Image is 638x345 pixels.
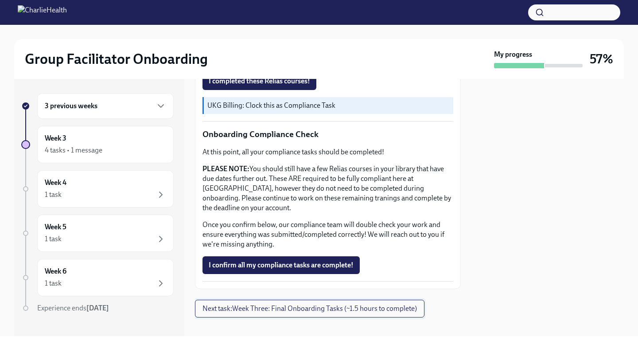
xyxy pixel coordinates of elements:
a: Week 61 task [21,259,174,296]
span: Experience ends [37,304,109,312]
p: Once you confirm below, our compliance team will double check your work and ensure everything was... [202,220,453,249]
strong: PLEASE NOTE: [202,165,249,173]
a: Week 34 tasks • 1 message [21,126,174,163]
p: You should still have a few Relias courses in your library that have due dates further out. These... [202,164,453,213]
span: Next task : Week Three: Final Onboarding Tasks (~1.5 hours to complete) [202,304,417,313]
span: I completed these Relias courses! [209,77,310,86]
div: 4 tasks • 1 message [45,145,102,155]
h6: 3 previous weeks [45,101,97,111]
p: At this point, all your compliance tasks should be completed! [202,147,453,157]
strong: [DATE] [86,304,109,312]
p: UKG Billing: Clock this as Compliance Task [207,101,450,110]
div: 1 task [45,190,62,200]
a: Week 51 task [21,215,174,252]
h6: Week 6 [45,267,66,276]
h6: Week 4 [45,178,66,188]
h3: 57% [590,51,613,67]
strong: My progress [494,50,532,59]
h2: Group Facilitator Onboarding [25,50,208,68]
span: I confirm all my compliance tasks are complete! [209,261,354,270]
p: Onboarding Compliance Check [202,129,453,140]
div: 1 task [45,234,62,244]
button: I confirm all my compliance tasks are complete! [202,256,360,274]
button: I completed these Relias courses! [202,72,316,90]
div: 3 previous weeks [37,93,174,119]
div: 1 task [45,278,62,288]
h6: Week 3 [45,133,66,143]
img: CharlieHealth [18,5,67,20]
a: Week 41 task [21,170,174,208]
button: Next task:Week Three: Final Onboarding Tasks (~1.5 hours to complete) [195,300,424,318]
h6: Week 5 [45,222,66,232]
